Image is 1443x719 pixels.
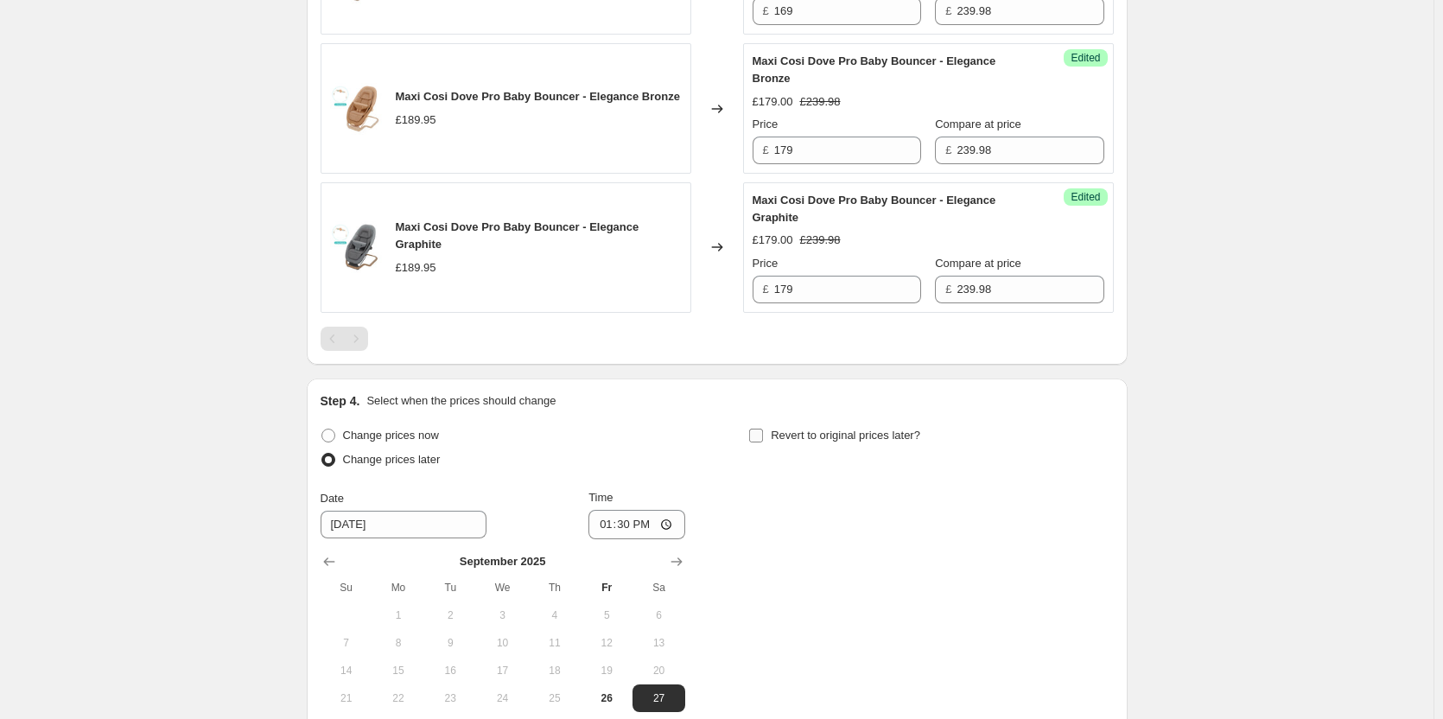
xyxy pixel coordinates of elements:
span: Revert to original prices later? [771,429,920,442]
span: Compare at price [935,118,1021,130]
button: Wednesday September 24 2025 [476,684,528,712]
span: Price [753,257,779,270]
button: Saturday September 6 2025 [633,601,684,629]
h2: Step 4. [321,392,360,410]
span: 24 [483,691,521,705]
span: 15 [379,664,417,678]
span: We [483,581,521,595]
img: Dove_seat-03_80x.jpg [330,221,382,273]
div: £189.95 [396,259,436,277]
span: Mo [379,581,417,595]
span: Edited [1071,51,1100,65]
span: 4 [536,608,574,622]
th: Sunday [321,574,372,601]
span: 14 [327,664,366,678]
span: 18 [536,664,574,678]
span: Maxi Cosi Dove Pro Baby Bouncer - Elegance Graphite [753,194,996,224]
input: 12:00 [588,510,685,539]
span: Fr [588,581,626,595]
span: 25 [536,691,574,705]
span: 7 [327,636,366,650]
button: Wednesday September 17 2025 [476,657,528,684]
button: Friday September 19 2025 [581,657,633,684]
span: £ [763,283,769,296]
th: Saturday [633,574,684,601]
button: Thursday September 11 2025 [529,629,581,657]
button: Wednesday September 10 2025 [476,629,528,657]
button: Monday September 22 2025 [372,684,424,712]
div: £179.00 [753,93,793,111]
button: Wednesday September 3 2025 [476,601,528,629]
strike: £239.98 [800,232,841,249]
img: Dove_seat-01_80x.jpg [330,83,382,135]
span: Tu [431,581,469,595]
th: Monday [372,574,424,601]
button: Tuesday September 23 2025 [424,684,476,712]
span: Time [588,491,613,504]
span: Th [536,581,574,595]
th: Thursday [529,574,581,601]
span: Date [321,492,344,505]
span: 17 [483,664,521,678]
span: £ [945,143,951,156]
span: 10 [483,636,521,650]
th: Friday [581,574,633,601]
span: 23 [431,691,469,705]
th: Tuesday [424,574,476,601]
button: Friday September 12 2025 [581,629,633,657]
span: 2 [431,608,469,622]
span: Maxi Cosi Dove Pro Baby Bouncer - Elegance Bronze [753,54,996,85]
span: £ [945,4,951,17]
strike: £239.98 [800,93,841,111]
nav: Pagination [321,327,368,351]
button: Tuesday September 16 2025 [424,657,476,684]
span: Edited [1071,190,1100,204]
button: Show next month, October 2025 [664,550,689,574]
th: Wednesday [476,574,528,601]
span: 27 [639,691,677,705]
span: Price [753,118,779,130]
button: Tuesday September 9 2025 [424,629,476,657]
span: 21 [327,691,366,705]
span: Compare at price [935,257,1021,270]
input: 9/26/2025 [321,511,486,538]
button: Saturday September 13 2025 [633,629,684,657]
button: Sunday September 21 2025 [321,684,372,712]
button: Sunday September 7 2025 [321,629,372,657]
span: Maxi Cosi Dove Pro Baby Bouncer - Elegance Graphite [396,220,639,251]
span: 11 [536,636,574,650]
span: 1 [379,608,417,622]
span: 6 [639,608,677,622]
span: Maxi Cosi Dove Pro Baby Bouncer - Elegance Bronze [396,90,680,103]
button: Thursday September 18 2025 [529,657,581,684]
span: 5 [588,608,626,622]
span: 9 [431,636,469,650]
button: Friday September 5 2025 [581,601,633,629]
span: 22 [379,691,417,705]
span: Sa [639,581,677,595]
button: Tuesday September 2 2025 [424,601,476,629]
span: £ [945,283,951,296]
button: Thursday September 25 2025 [529,684,581,712]
span: Change prices now [343,429,439,442]
span: 19 [588,664,626,678]
p: Select when the prices should change [366,392,556,410]
span: 26 [588,691,626,705]
button: Show previous month, August 2025 [317,550,341,574]
span: Su [327,581,366,595]
div: £189.95 [396,111,436,129]
button: Thursday September 4 2025 [529,601,581,629]
button: Monday September 15 2025 [372,657,424,684]
div: £179.00 [753,232,793,249]
button: Monday September 1 2025 [372,601,424,629]
span: 16 [431,664,469,678]
span: 3 [483,608,521,622]
span: Change prices later [343,453,441,466]
span: 12 [588,636,626,650]
span: 13 [639,636,677,650]
span: 20 [639,664,677,678]
button: Saturday September 27 2025 [633,684,684,712]
span: £ [763,4,769,17]
button: Sunday September 14 2025 [321,657,372,684]
button: Monday September 8 2025 [372,629,424,657]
